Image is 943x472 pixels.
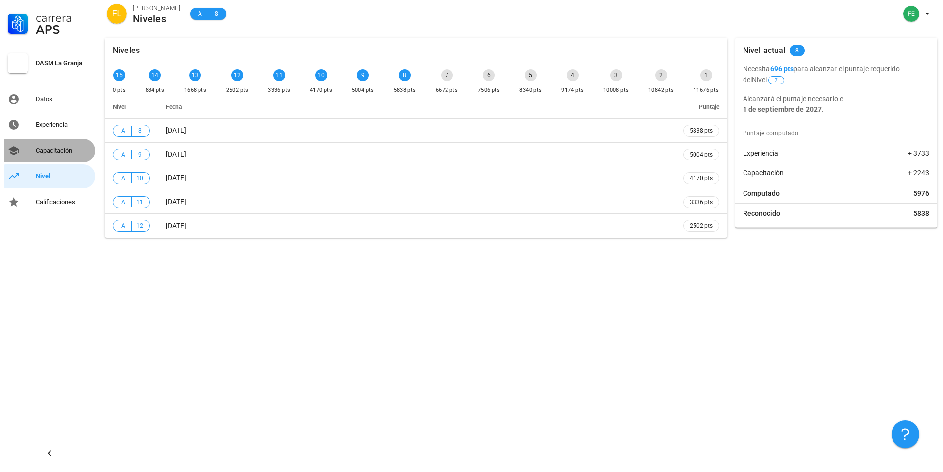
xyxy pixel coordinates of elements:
[436,85,458,95] div: 6672 pts
[4,113,95,137] a: Experiencia
[113,104,126,110] span: Nivel
[908,148,929,158] span: + 3733
[36,24,91,36] div: APS
[4,190,95,214] a: Calificaciones
[189,69,201,81] div: 13
[690,126,713,136] span: 5838 pts
[36,172,91,180] div: Nivel
[4,87,95,111] a: Datos
[357,69,369,81] div: 9
[36,95,91,103] div: Datos
[700,69,712,81] div: 1
[136,221,144,231] span: 12
[913,209,929,218] span: 5838
[743,148,778,158] span: Experiencia
[149,69,161,81] div: 14
[166,198,186,206] span: [DATE]
[226,85,248,95] div: 2502 pts
[690,221,713,231] span: 2502 pts
[399,69,411,81] div: 8
[690,150,713,159] span: 5004 pts
[113,38,140,63] div: Niveles
[136,197,144,207] span: 11
[525,69,537,81] div: 5
[136,126,144,136] span: 8
[119,221,127,231] span: A
[36,59,91,67] div: DASM La Granja
[743,93,929,115] p: Alcanzará el puntaje necesario el .
[36,147,91,155] div: Capacitación
[743,38,786,63] div: Nivel actual
[166,126,186,134] span: [DATE]
[4,164,95,188] a: Nivel
[273,69,285,81] div: 11
[119,150,127,159] span: A
[136,173,144,183] span: 10
[394,85,416,95] div: 5838 pts
[166,174,186,182] span: [DATE]
[690,173,713,183] span: 4170 pts
[561,85,584,95] div: 9174 pts
[113,69,125,81] div: 15
[690,197,713,207] span: 3336 pts
[743,209,780,218] span: Reconocido
[107,4,127,24] div: avatar
[105,95,158,119] th: Nivel
[694,85,719,95] div: 11676 pts
[441,69,453,81] div: 7
[119,197,127,207] span: A
[795,45,799,56] span: 8
[36,121,91,129] div: Experiencia
[133,13,180,24] div: Niveles
[739,123,937,143] div: Puntaje computado
[478,85,500,95] div: 7506 pts
[268,85,290,95] div: 3336 pts
[903,6,919,22] div: avatar
[743,105,822,113] b: 1 de septiembre de 2027
[184,85,206,95] div: 1668 pts
[196,9,204,19] span: A
[610,69,622,81] div: 3
[770,65,794,73] b: 696 pts
[315,69,327,81] div: 10
[908,168,929,178] span: + 2243
[483,69,495,81] div: 6
[603,85,629,95] div: 10008 pts
[158,95,675,119] th: Fecha
[675,95,727,119] th: Puntaje
[119,173,127,183] span: A
[133,3,180,13] div: [PERSON_NAME]
[352,85,374,95] div: 5004 pts
[166,222,186,230] span: [DATE]
[648,85,674,95] div: 10842 pts
[36,198,91,206] div: Calificaciones
[519,85,542,95] div: 8340 pts
[743,63,929,85] p: Necesita para alcanzar el puntaje requerido del
[743,188,780,198] span: Computado
[119,126,127,136] span: A
[136,150,144,159] span: 9
[231,69,243,81] div: 12
[775,77,778,84] span: 7
[212,9,220,19] span: 8
[4,139,95,162] a: Capacitación
[310,85,332,95] div: 4170 pts
[113,85,126,95] div: 0 pts
[146,85,165,95] div: 834 pts
[752,76,785,84] span: Nivel
[743,168,784,178] span: Capacitación
[655,69,667,81] div: 2
[166,150,186,158] span: [DATE]
[36,12,91,24] div: Carrera
[166,104,182,110] span: Fecha
[112,4,122,24] span: FL
[567,69,579,81] div: 4
[699,104,719,110] span: Puntaje
[913,188,929,198] span: 5976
